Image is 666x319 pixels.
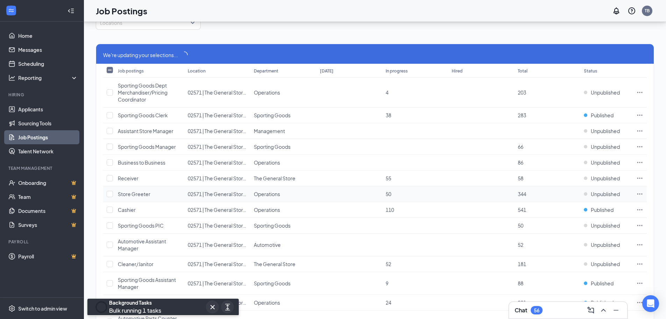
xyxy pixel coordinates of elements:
[254,128,285,134] span: Management
[184,171,250,186] td: 02571 | The General Store & Ace Hardware
[8,92,77,98] div: Hiring
[118,238,166,251] span: Automotive Assistant Manager
[254,222,291,229] span: Sporting Goods
[250,202,316,218] td: Operations
[591,89,620,96] span: Unpublished
[18,116,78,130] a: Sourcing Tools
[591,206,614,213] span: Published
[103,51,178,59] span: We're updating your selections...
[636,112,643,119] svg: Ellipses
[599,306,608,314] svg: ChevronUp
[591,190,620,197] span: Unpublished
[612,306,620,314] svg: Minimize
[118,82,167,103] span: Sporting Goods Dept Merchandiser/Pricing Coordinator
[254,261,295,267] span: The General Store
[18,218,78,232] a: SurveysCrown
[18,190,78,204] a: TeamCrown
[254,280,291,286] span: Sporting Goods
[184,218,250,234] td: 02571 | The General Store & Ace Hardware
[118,261,153,267] span: Cleaner/Janitor
[514,64,580,78] th: Total
[591,222,620,229] span: Unpublished
[188,191,284,197] span: 02571 | The General Store & Ace Hardware
[598,305,609,316] button: ChevronUp
[518,222,523,229] span: 50
[184,202,250,218] td: 02571 | The General Store & Ace Hardware
[118,222,164,229] span: Sporting Goods PIC
[636,222,643,229] svg: Ellipses
[18,130,78,144] a: Job Postings
[250,234,316,256] td: Automotive
[591,143,620,150] span: Unpublished
[636,143,643,150] svg: Ellipses
[254,89,280,96] span: Operations
[515,306,527,314] h3: Chat
[386,112,391,118] span: 38
[382,64,448,78] th: In progress
[591,280,614,287] span: Published
[184,256,250,272] td: 02571 | The General Store & Ace Hardware
[636,241,643,248] svg: Ellipses
[184,155,250,171] td: 02571 | The General Store & Ace Hardware
[109,307,161,314] span: Bulk running 1 tasks
[96,5,147,17] h1: Job Postings
[8,305,15,312] svg: Settings
[67,7,74,14] svg: Collapse
[250,123,316,139] td: Management
[386,280,388,286] span: 9
[188,207,284,213] span: 02571 | The General Store & Ace Hardware
[18,102,78,116] a: Applicants
[386,89,388,96] span: 4
[250,295,316,311] td: Operations
[18,144,78,158] a: Talent Network
[188,89,284,96] span: 02571 | The General Store & Ace Hardware
[585,305,596,316] button: ComposeMessage
[188,242,284,248] span: 02571 | The General Store & Ace Hardware
[534,307,539,313] div: 56
[591,175,620,182] span: Unpublished
[18,74,78,81] div: Reporting
[250,155,316,171] td: Operations
[636,190,643,197] svg: Ellipses
[250,256,316,272] td: The General Store
[518,280,523,286] span: 88
[188,68,206,74] div: Location
[580,64,633,78] th: Status
[8,7,15,14] svg: WorkstreamLogo
[18,305,67,312] div: Switch to admin view
[118,175,138,181] span: Receiver
[118,277,176,290] span: Sporting Goods Assistant Manager
[518,191,526,197] span: 344
[250,218,316,234] td: Sporting Goods
[636,127,643,134] svg: Ellipses
[254,191,280,197] span: Operations
[184,186,250,202] td: 02571 | The General Store & Ace Hardware
[591,127,620,134] span: Unpublished
[448,64,514,78] th: Hired
[18,43,78,57] a: Messages
[518,89,526,96] span: 203
[188,222,284,229] span: 02571 | The General Store & Ace Hardware
[250,78,316,108] td: Operations
[518,207,526,213] span: 541
[250,186,316,202] td: Operations
[518,242,523,248] span: 52
[184,108,250,123] td: 02571 | The General Store & Ace Hardware
[518,261,526,267] span: 181
[208,303,217,311] svg: Cross
[181,51,188,58] span: loading
[118,128,173,134] span: Assistant Store Manager
[254,175,295,181] span: The General Store
[254,299,280,306] span: Operations
[254,207,280,213] span: Operations
[184,234,250,256] td: 02571 | The General Store & Ace Hardware
[254,68,278,74] div: Department
[518,112,526,118] span: 283
[587,306,595,314] svg: ComposeMessage
[518,159,523,166] span: 86
[184,272,250,295] td: 02571 | The General Store & Ace Hardware
[254,159,280,166] span: Operations
[184,295,250,311] td: 02571 | The General Store & Ace Hardware
[18,249,78,263] a: PayrollCrown
[642,295,659,312] div: Open Intercom Messenger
